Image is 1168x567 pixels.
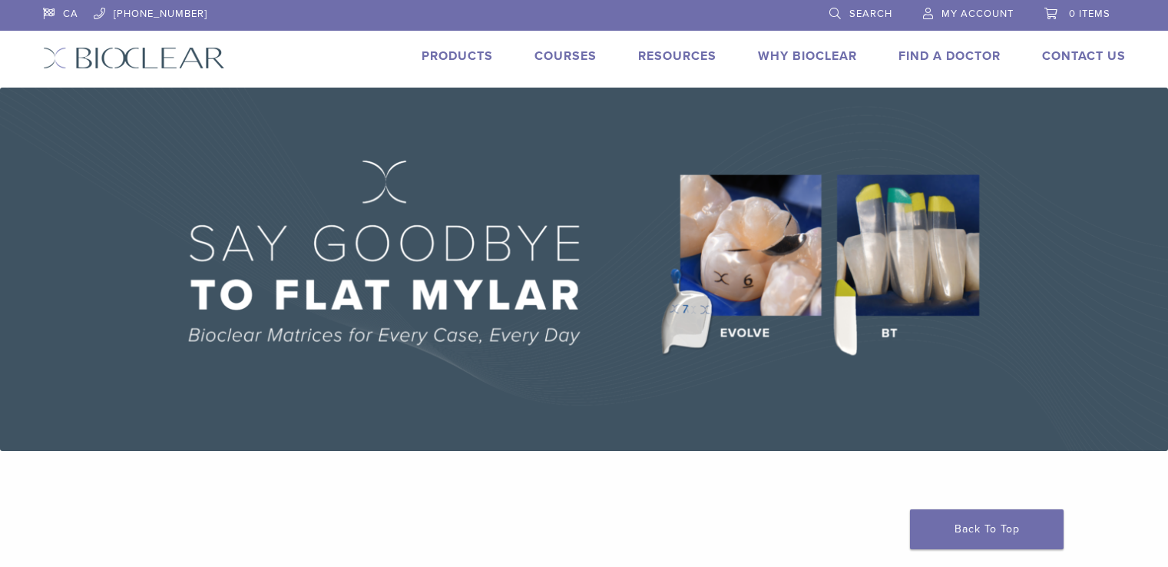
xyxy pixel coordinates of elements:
[1069,8,1110,20] span: 0 items
[758,48,857,64] a: Why Bioclear
[422,48,493,64] a: Products
[898,48,1001,64] a: Find A Doctor
[910,509,1064,549] a: Back To Top
[43,47,225,69] img: Bioclear
[849,8,892,20] span: Search
[941,8,1014,20] span: My Account
[534,48,597,64] a: Courses
[638,48,716,64] a: Resources
[1042,48,1126,64] a: Contact Us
